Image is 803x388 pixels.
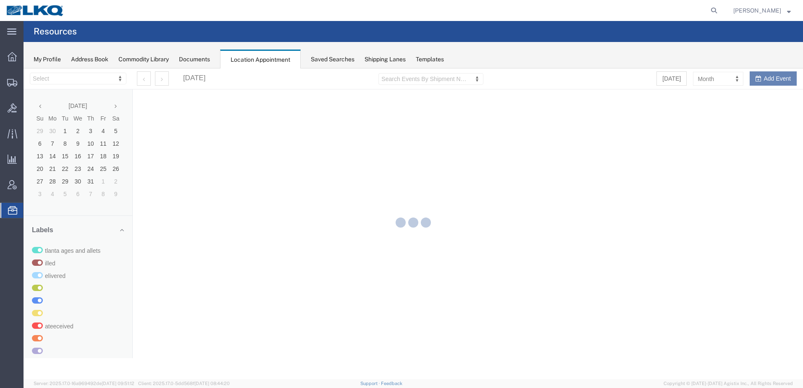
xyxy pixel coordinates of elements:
[220,50,301,69] div: Location Appointment
[360,381,381,386] a: Support
[138,381,230,386] span: Client: 2025.17.0-5dd568f
[381,381,402,386] a: Feedback
[34,21,77,42] h4: Resources
[365,55,406,64] div: Shipping Lanes
[6,4,65,17] img: logo
[118,55,169,64] div: Commodity Library
[179,55,210,64] div: Documents
[664,380,793,387] span: Copyright © [DATE]-[DATE] Agistix Inc., All Rights Reserved
[71,55,108,64] div: Address Book
[194,381,230,386] span: [DATE] 08:44:20
[34,55,61,64] div: My Profile
[733,6,781,15] span: Brian Schmidt
[416,55,444,64] div: Templates
[311,55,354,64] div: Saved Searches
[733,5,791,16] button: [PERSON_NAME]
[34,381,134,386] span: Server: 2025.17.0-16a969492de
[102,381,134,386] span: [DATE] 09:51:12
